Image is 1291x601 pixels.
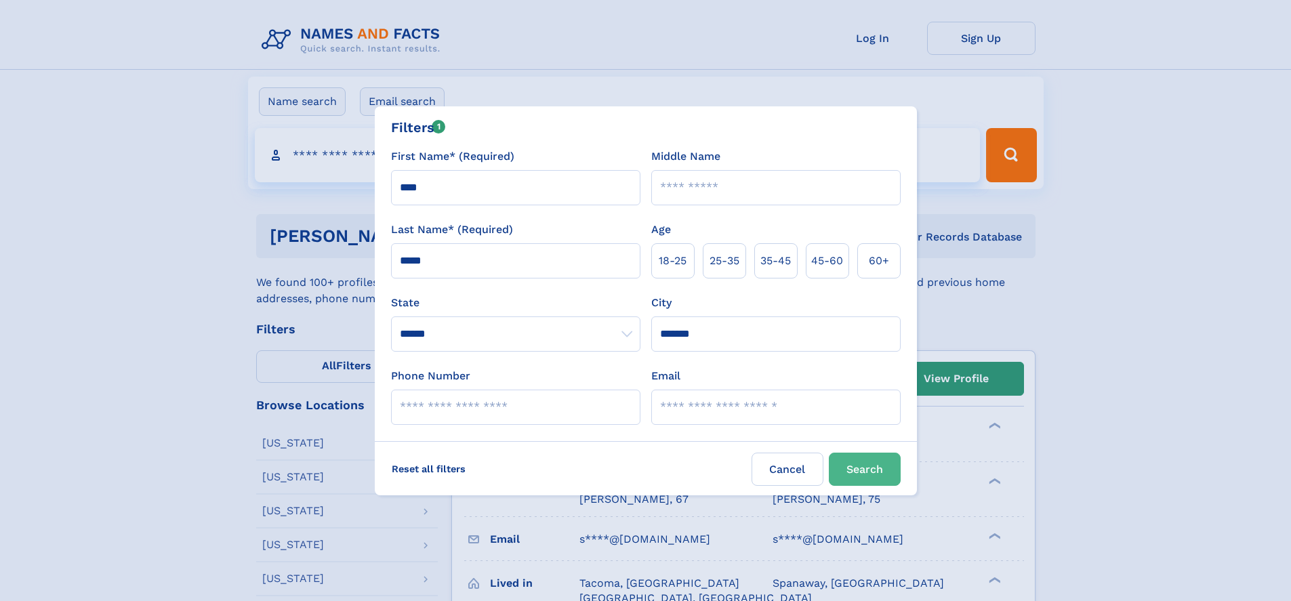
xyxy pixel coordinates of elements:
label: Last Name* (Required) [391,222,513,238]
label: Middle Name [651,148,720,165]
label: Cancel [752,453,823,486]
label: City [651,295,672,311]
label: Email [651,368,680,384]
label: Reset all filters [383,453,474,485]
label: Age [651,222,671,238]
span: 45‑60 [811,253,843,269]
div: Filters [391,117,446,138]
span: 60+ [869,253,889,269]
span: 18‑25 [659,253,687,269]
button: Search [829,453,901,486]
label: First Name* (Required) [391,148,514,165]
span: 25‑35 [710,253,739,269]
span: 35‑45 [760,253,791,269]
label: Phone Number [391,368,470,384]
label: State [391,295,640,311]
